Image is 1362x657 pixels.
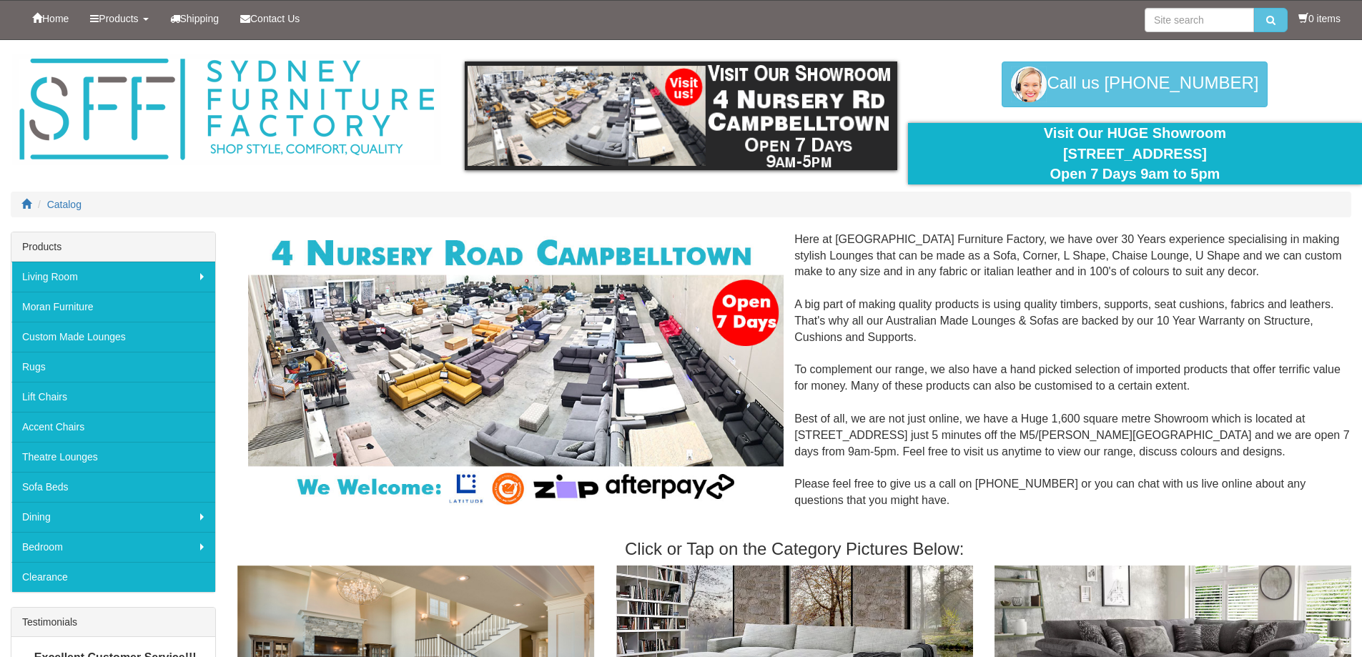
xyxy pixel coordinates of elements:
[159,1,230,36] a: Shipping
[250,13,300,24] span: Contact Us
[11,322,215,352] a: Custom Made Lounges
[21,1,79,36] a: Home
[237,232,1351,525] div: Here at [GEOGRAPHIC_DATA] Furniture Factory, we have over 30 Years experience specialising in mak...
[79,1,159,36] a: Products
[465,61,897,170] img: showroom.gif
[1145,8,1254,32] input: Site search
[180,13,219,24] span: Shipping
[11,292,215,322] a: Moran Furniture
[230,1,310,36] a: Contact Us
[11,442,215,472] a: Theatre Lounges
[11,608,215,637] div: Testimonials
[11,352,215,382] a: Rugs
[11,412,215,442] a: Accent Chairs
[11,232,215,262] div: Products
[99,13,138,24] span: Products
[1298,11,1341,26] li: 0 items
[11,262,215,292] a: Living Room
[248,232,784,510] img: Corner Modular Lounges
[42,13,69,24] span: Home
[11,472,215,502] a: Sofa Beds
[919,123,1351,184] div: Visit Our HUGE Showroom [STREET_ADDRESS] Open 7 Days 9am to 5pm
[11,562,215,592] a: Clearance
[237,540,1351,558] h3: Click or Tap on the Category Pictures Below:
[11,382,215,412] a: Lift Chairs
[11,532,215,562] a: Bedroom
[11,502,215,532] a: Dining
[12,54,441,165] img: Sydney Furniture Factory
[47,199,82,210] a: Catalog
